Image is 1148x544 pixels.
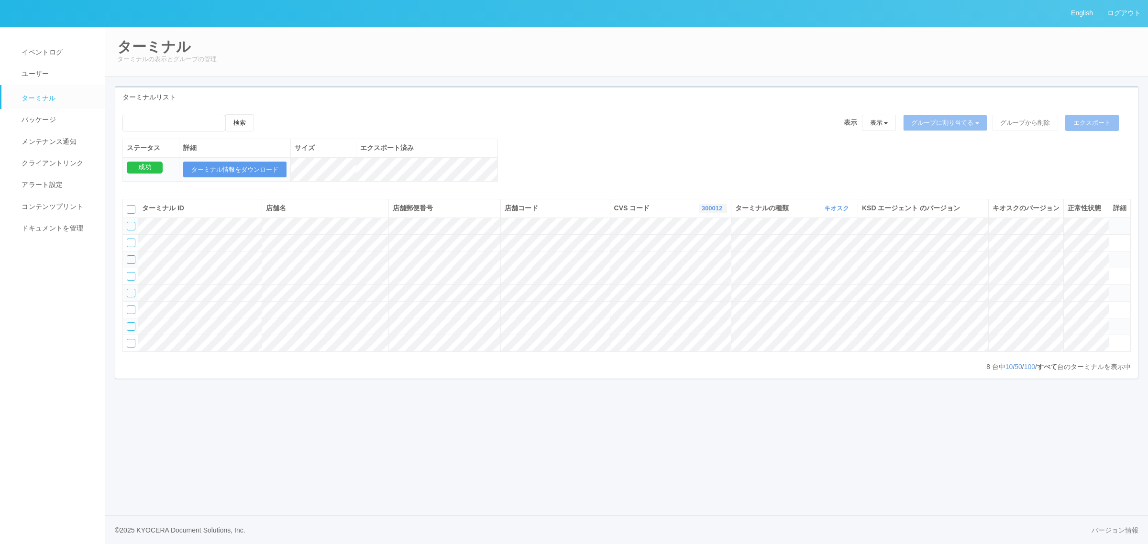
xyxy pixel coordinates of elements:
span: © 2025 KYOCERA Document Solutions, Inc. [115,526,245,534]
span: イベントログ [19,48,63,56]
span: 店舗コード [505,204,538,212]
div: 成功 [127,162,163,174]
span: ターミナルの種類 [735,203,791,213]
span: コンテンツプリント [19,203,83,210]
button: ターミナル情報をダウンロード [183,162,287,178]
a: 50 [1015,363,1022,370]
button: グループから削除 [992,115,1058,131]
button: 表示 [862,115,896,131]
a: ユーザー [1,63,113,85]
span: メンテナンス通知 [19,138,77,145]
div: 詳細 [183,143,287,153]
h2: ターミナル [117,39,1136,54]
a: 10 [1005,363,1013,370]
span: KSD エージェント のバージョン [862,204,960,212]
span: 8 [986,363,992,370]
span: アラート設定 [19,181,63,188]
span: CVS コード [614,203,652,213]
p: 台中 / / / 台のターミナルを表示中 [986,362,1131,372]
a: パッケージ [1,109,113,131]
span: パッケージ [19,116,56,123]
a: 300012 [702,205,725,212]
button: グループに割り当てる [903,115,987,131]
a: バージョン情報 [1092,525,1138,535]
button: 検索 [225,114,254,131]
a: アラート設定 [1,174,113,196]
a: キオスク [824,205,851,212]
span: ドキュメントを管理 [19,224,83,232]
a: ドキュメントを管理 [1,218,113,239]
p: ターミナルの表示とグループの管理 [117,54,1136,64]
span: キオスクのバージョン [993,204,1060,212]
span: 表示 [844,118,857,128]
button: 300012 [699,204,727,213]
span: クライアントリンク [19,159,83,167]
span: すべて [1037,363,1057,370]
div: ステータス [127,143,175,153]
span: 正常性状態 [1068,204,1101,212]
div: ターミナル ID [142,203,258,213]
button: エクスポート [1065,115,1119,131]
div: ターミナルリスト [115,87,1138,107]
a: メンテナンス通知 [1,131,113,152]
a: ターミナル [1,85,113,109]
span: ユーザー [19,70,49,77]
a: イベントログ [1,42,113,63]
a: コンテンツプリント [1,196,113,218]
a: 100 [1024,363,1035,370]
div: エクスポート済み [360,143,494,153]
span: 店舗名 [266,204,286,212]
div: サイズ [295,143,352,153]
span: ターミナル [19,94,56,102]
span: 店舗郵便番号 [393,204,433,212]
button: キオスク [822,204,854,213]
a: クライアントリンク [1,152,113,174]
div: 詳細 [1113,203,1126,213]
